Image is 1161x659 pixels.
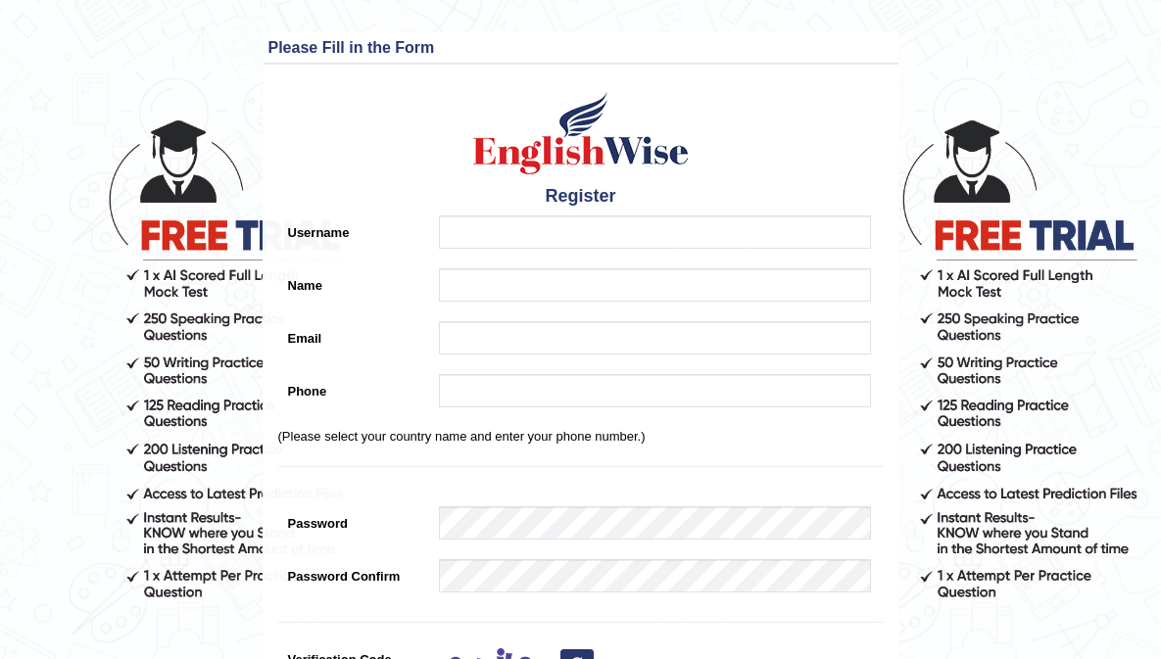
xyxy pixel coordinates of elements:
[278,506,430,533] label: Password
[278,427,884,446] p: (Please select your country name and enter your phone number.)
[278,374,430,400] label: Phone
[278,268,430,295] label: Name
[278,321,430,348] label: Email
[469,89,693,177] img: Logo of English Wise create a new account for intelligent practice with AI
[278,559,430,586] label: Password Confirm
[278,215,430,242] label: Username
[278,187,884,207] h4: Register
[268,39,894,57] h3: Please Fill in the Form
